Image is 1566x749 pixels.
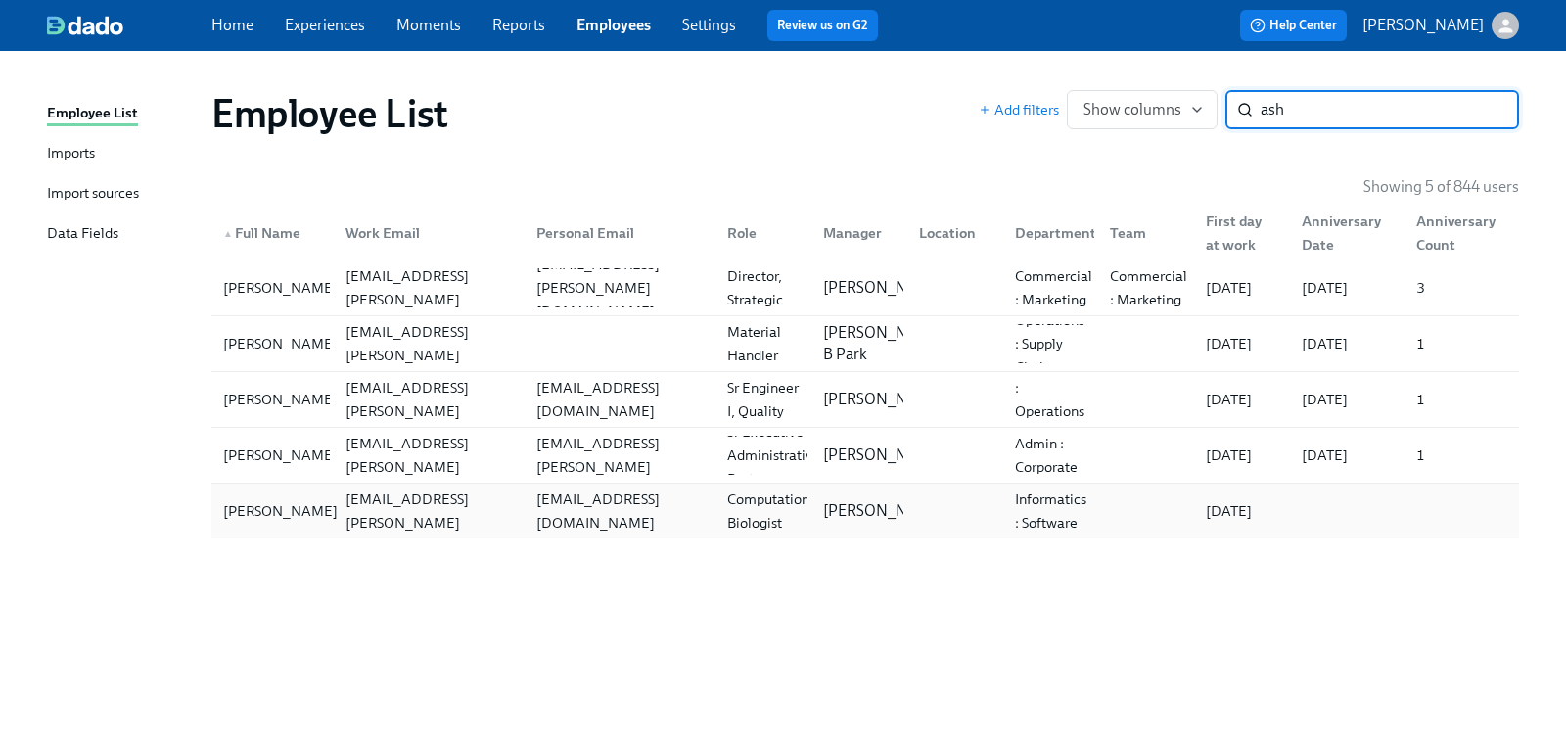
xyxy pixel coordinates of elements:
[1408,276,1515,300] div: 3
[396,16,461,34] a: Moments
[1362,12,1519,39] button: [PERSON_NAME]
[823,500,944,522] p: [PERSON_NAME]
[777,16,868,35] a: Review us on G2
[1261,90,1519,129] input: Search by name
[1198,276,1286,300] div: [DATE]
[338,408,521,502] div: [PERSON_NAME][EMAIL_ADDRESS][PERSON_NAME][DOMAIN_NAME]
[215,332,345,355] div: [PERSON_NAME]
[215,213,330,253] div: ▲Full Name
[1362,15,1484,36] p: [PERSON_NAME]
[211,484,1519,538] a: [PERSON_NAME][PERSON_NAME][EMAIL_ADDRESS][PERSON_NAME][DOMAIN_NAME][EMAIL_ADDRESS][DOMAIN_NAME]Co...
[1401,213,1515,253] div: Anniversary Count
[338,221,521,245] div: Work Email
[529,253,712,323] div: [EMAIL_ADDRESS][PERSON_NAME][DOMAIN_NAME]
[903,213,999,253] div: Location
[47,102,138,126] div: Employee List
[1007,408,1095,502] div: Corporate Admin : Corporate Admin
[211,260,1519,316] a: [PERSON_NAME][PERSON_NAME][EMAIL_ADDRESS][PERSON_NAME][DOMAIN_NAME][EMAIL_ADDRESS][PERSON_NAME][D...
[47,142,196,166] a: Imports
[712,213,807,253] div: Role
[1286,213,1401,253] div: Anniversary Date
[1294,388,1401,411] div: [DATE]
[1294,210,1401,257] div: Anniversary Date
[215,221,330,245] div: Full Name
[211,372,1519,427] div: [PERSON_NAME][PERSON_NAME][EMAIL_ADDRESS][PERSON_NAME][DOMAIN_NAME][EMAIL_ADDRESS][DOMAIN_NAME]Sr...
[47,16,211,35] a: dado
[1007,308,1095,379] div: Operations : Supply Chain
[1102,221,1190,245] div: Team
[979,100,1059,119] button: Add filters
[999,213,1095,253] div: Department
[719,488,829,535] div: Computational Biologist
[1007,264,1100,311] div: Commercial : Marketing
[211,260,1519,315] div: [PERSON_NAME][PERSON_NAME][EMAIL_ADDRESS][PERSON_NAME][DOMAIN_NAME][EMAIL_ADDRESS][PERSON_NAME][D...
[223,229,233,239] span: ▲
[211,428,1519,483] div: [PERSON_NAME][PERSON_NAME][EMAIL_ADDRESS][PERSON_NAME][DOMAIN_NAME][PERSON_NAME][EMAIL_ADDRESS][P...
[1408,388,1515,411] div: 1
[215,388,345,411] div: [PERSON_NAME]
[529,376,712,423] div: [EMAIL_ADDRESS][DOMAIN_NAME]
[529,408,712,502] div: [PERSON_NAME][EMAIL_ADDRESS][PERSON_NAME][DOMAIN_NAME]
[215,499,345,523] div: [PERSON_NAME]
[1294,444,1401,467] div: [DATE]
[285,16,365,34] a: Experiences
[1408,332,1515,355] div: 1
[807,213,903,253] div: Manager
[1102,264,1195,311] div: Commercial : Marketing
[1250,16,1337,35] span: Help Center
[1408,444,1515,467] div: 1
[719,320,807,367] div: Material Handler
[1007,221,1104,245] div: Department
[1094,213,1190,253] div: Team
[211,316,1519,371] div: [PERSON_NAME][PERSON_NAME][EMAIL_ADDRESS][PERSON_NAME][DOMAIN_NAME]Material Handler[PERSON_NAME] ...
[911,221,999,245] div: Location
[1067,90,1218,129] button: Show columns
[338,352,521,446] div: [PERSON_NAME][EMAIL_ADDRESS][PERSON_NAME][DOMAIN_NAME]
[823,389,944,410] p: [PERSON_NAME]
[338,464,521,558] div: [PERSON_NAME][EMAIL_ADDRESS][PERSON_NAME][DOMAIN_NAME]
[823,445,944,466] p: [PERSON_NAME]
[815,221,903,245] div: Manager
[719,241,807,335] div: 103 - Sr Director, Strategic Marketing
[823,322,944,365] p: [PERSON_NAME] B Park
[211,372,1519,428] a: [PERSON_NAME][PERSON_NAME][EMAIL_ADDRESS][PERSON_NAME][DOMAIN_NAME][EMAIL_ADDRESS][DOMAIN_NAME]Sr...
[1240,10,1347,41] button: Help Center
[1198,499,1286,523] div: [DATE]
[215,444,345,467] div: [PERSON_NAME]
[529,221,712,245] div: Personal Email
[1198,332,1286,355] div: [DATE]
[47,182,196,207] a: Import sources
[1083,100,1201,119] span: Show columns
[47,222,196,247] a: Data Fields
[338,241,521,335] div: [PERSON_NAME][EMAIL_ADDRESS][PERSON_NAME][DOMAIN_NAME]
[47,222,118,247] div: Data Fields
[47,16,123,35] img: dado
[719,420,828,491] div: Sr Executive Administrative Partner
[529,488,712,535] div: [EMAIL_ADDRESS][DOMAIN_NAME]
[1190,213,1286,253] div: First day at work
[338,297,521,391] div: [PERSON_NAME][EMAIL_ADDRESS][PERSON_NAME][DOMAIN_NAME]
[492,16,545,34] a: Reports
[211,90,448,137] h1: Employee List
[823,277,944,299] p: [PERSON_NAME]
[767,10,878,41] button: Review us on G2
[1198,444,1286,467] div: [DATE]
[576,16,651,34] a: Employees
[1294,332,1401,355] div: [DATE]
[719,221,807,245] div: Role
[1198,210,1286,257] div: First day at work
[1363,176,1519,198] p: Showing 5 of 844 users
[1007,488,1095,535] div: Informatics : Software
[1007,352,1095,446] div: Operations : Operations Admin
[330,213,521,253] div: Work Email
[47,102,196,126] a: Employee List
[211,428,1519,484] a: [PERSON_NAME][PERSON_NAME][EMAIL_ADDRESS][PERSON_NAME][DOMAIN_NAME][PERSON_NAME][EMAIL_ADDRESS][P...
[211,16,253,34] a: Home
[47,182,139,207] div: Import sources
[1198,388,1286,411] div: [DATE]
[719,376,807,423] div: Sr Engineer I, Quality
[521,213,712,253] div: Personal Email
[211,316,1519,372] a: [PERSON_NAME][PERSON_NAME][EMAIL_ADDRESS][PERSON_NAME][DOMAIN_NAME]Material Handler[PERSON_NAME] ...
